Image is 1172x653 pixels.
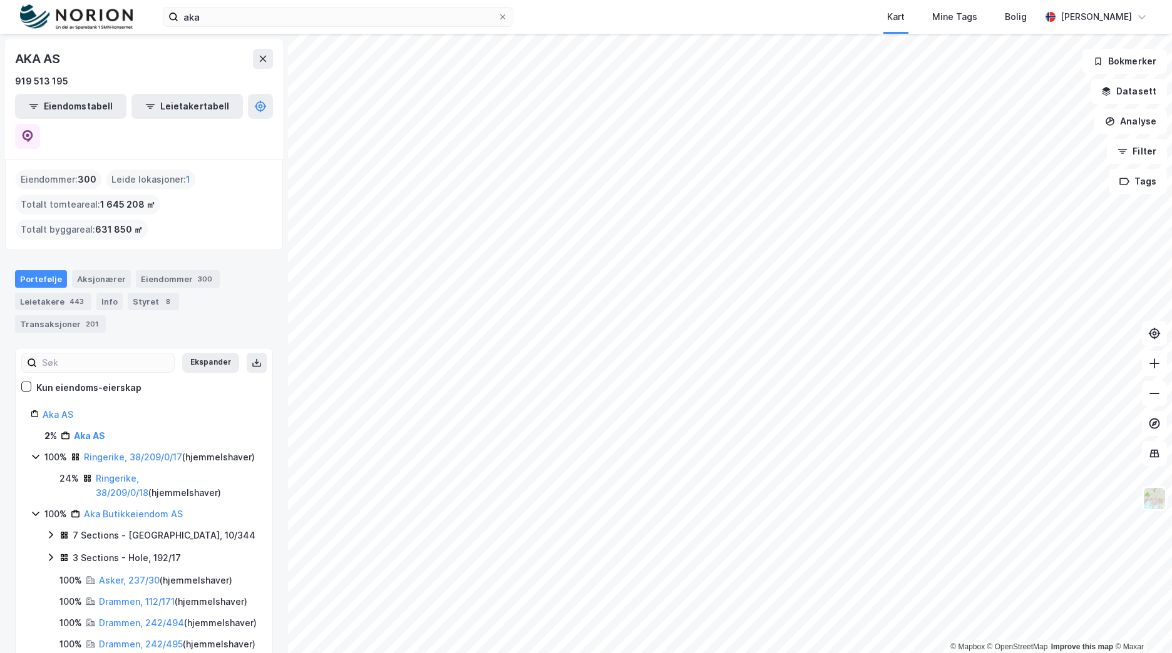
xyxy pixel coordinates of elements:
div: 100% [44,507,67,522]
a: Drammen, 112/171 [99,596,175,607]
div: ( hjemmelshaver ) [99,573,232,588]
button: Eiendomstabell [15,94,126,119]
a: Aka AS [74,430,105,441]
div: 2% [44,428,57,443]
input: Søk på adresse, matrikkel, gårdeiere, leietakere eller personer [178,8,498,26]
button: Leietakertabell [131,94,243,119]
div: ( hjemmelshaver ) [84,450,255,465]
div: Eiendommer : [16,170,101,190]
div: 100% [59,615,82,630]
div: 3 Sections - Hole, 192/17 [73,550,181,565]
div: 300 [195,273,215,285]
div: Eiendommer [136,270,220,288]
a: Aka AS [43,409,73,420]
div: Styret [128,293,179,310]
div: Kontrollprogram for chat [1109,593,1172,653]
div: [PERSON_NAME] [1061,9,1132,24]
div: AKA AS [15,49,63,69]
input: Søk [37,353,174,372]
div: ( hjemmelshaver ) [99,637,255,652]
div: Bolig [1005,9,1027,24]
a: Asker, 237/30 [99,575,160,585]
a: Ringerike, 38/209/0/18 [96,473,148,499]
div: 100% [59,573,82,588]
div: 443 [67,295,86,308]
div: 201 [83,318,101,330]
img: Z [1143,487,1166,510]
img: norion-logo.80e7a08dc31c2e691866.png [20,4,133,30]
div: 7 Sections - [GEOGRAPHIC_DATA], 10/344 [73,528,255,543]
div: Totalt tomteareal : [16,195,160,215]
div: 8 [162,295,174,308]
button: Ekspander [182,353,239,373]
div: Info [96,293,123,310]
a: Improve this map [1051,642,1113,651]
button: Filter [1107,139,1167,164]
div: ( hjemmelshaver ) [99,615,257,630]
a: Drammen, 242/495 [99,639,183,649]
button: Datasett [1091,79,1167,104]
div: Leide lokasjoner : [106,170,195,190]
a: Ringerike, 38/209/0/17 [84,452,182,462]
button: Tags [1109,169,1167,194]
div: 100% [44,450,67,465]
div: Portefølje [15,270,67,288]
span: 1 645 208 ㎡ [100,197,155,212]
span: 631 850 ㎡ [95,222,143,237]
div: 919 513 195 [15,74,68,89]
div: Totalt byggareal : [16,220,148,240]
a: OpenStreetMap [987,642,1048,651]
a: Aka Butikkeiendom AS [84,509,183,519]
div: Aksjonærer [72,270,131,288]
span: 1 [186,172,190,187]
div: Kun eiendoms-eierskap [36,380,141,395]
span: 300 [78,172,96,187]
div: Leietakere [15,293,91,310]
div: 24% [59,471,79,486]
iframe: Chat Widget [1109,593,1172,653]
a: Drammen, 242/494 [99,617,184,628]
div: Transaksjoner [15,315,106,333]
button: Bokmerker [1082,49,1167,74]
div: ( hjemmelshaver ) [96,471,257,501]
button: Analyse [1094,109,1167,134]
div: Kart [887,9,905,24]
div: ( hjemmelshaver ) [99,594,247,609]
a: Mapbox [950,642,985,651]
div: 100% [59,594,82,609]
div: Mine Tags [932,9,977,24]
div: 100% [59,637,82,652]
